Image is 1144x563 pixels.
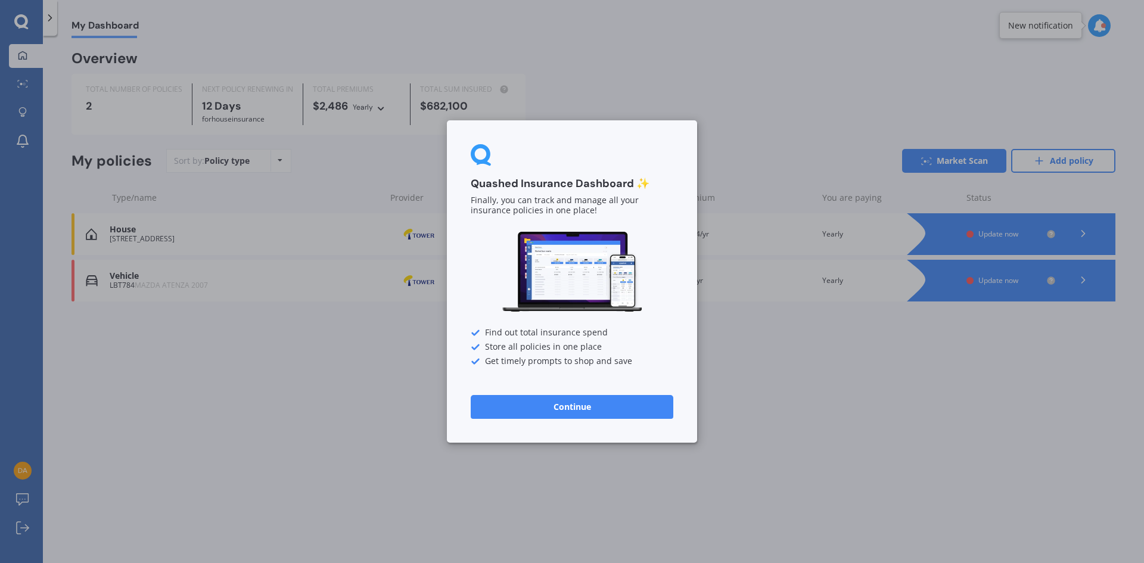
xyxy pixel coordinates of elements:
button: Continue [471,395,673,419]
h3: Quashed Insurance Dashboard ✨ [471,177,673,191]
img: Dashboard [500,230,643,314]
div: Get timely prompts to shop and save [471,357,673,366]
div: Find out total insurance spend [471,328,673,338]
div: Store all policies in one place [471,343,673,352]
p: Finally, you can track and manage all your insurance policies in one place! [471,196,673,216]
